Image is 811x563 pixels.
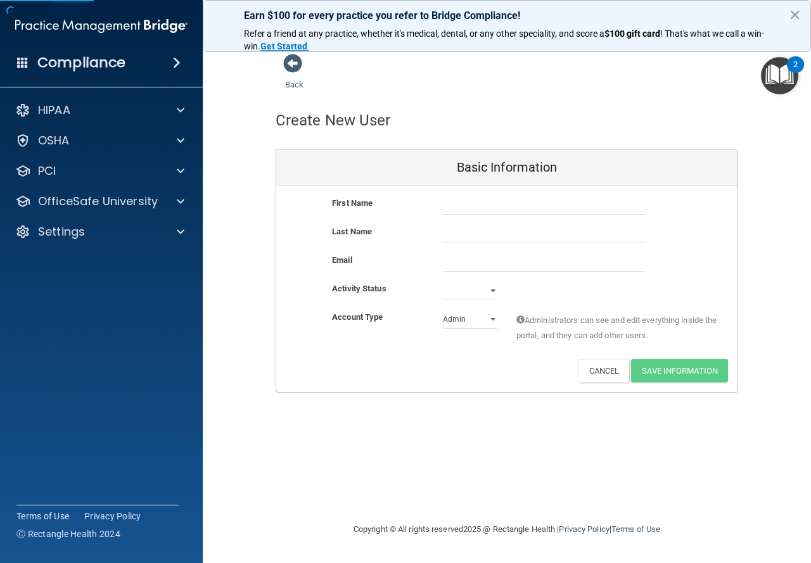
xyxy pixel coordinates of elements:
b: Account Type [332,312,383,322]
strong: Get Started [260,41,307,51]
strong: $100 gift card [604,28,660,39]
h4: Compliance [37,54,125,72]
button: Cancel [578,359,630,383]
b: First Name [332,198,373,208]
a: PCI [15,163,184,179]
div: 2 [793,65,798,81]
p: OfficeSafe University [38,194,158,209]
a: HIPAA [15,103,184,118]
span: Refer a friend at any practice, whether it's medical, dental, or any other speciality, and score a [244,28,604,39]
img: PMB logo [15,13,188,39]
span: Ⓒ Rectangle Health 2024 [16,528,120,540]
button: Close [789,4,801,25]
b: Email [332,255,352,265]
b: Last Name [332,227,372,236]
a: Get Started [260,41,309,51]
a: Settings [15,224,184,239]
a: Back [285,65,303,89]
h4: Create New User [276,112,391,129]
p: Settings [38,224,85,239]
a: Terms of Use [611,524,660,534]
p: PCI [38,163,56,179]
button: Open Resource Center, 2 new notifications [761,57,798,94]
a: Terms of Use [16,510,69,522]
p: Earn $100 for every practice you refer to Bridge Compliance! [244,9,770,22]
a: OfficeSafe University [15,194,184,209]
a: Privacy Policy [84,510,141,522]
a: OSHA [15,133,184,148]
div: Basic Information [276,149,738,186]
p: HIPAA [38,103,70,118]
span: Administrators can see and edit everything inside the portal, and they can add other users. [516,313,718,343]
a: Privacy Policy [559,524,609,534]
button: Save Information [631,359,728,383]
div: Copyright © All rights reserved 2025 @ Rectangle Health | | [276,509,738,550]
b: Activity Status [332,284,386,293]
p: OSHA [38,133,70,148]
span: ! That's what we call a win-win. [244,28,764,51]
